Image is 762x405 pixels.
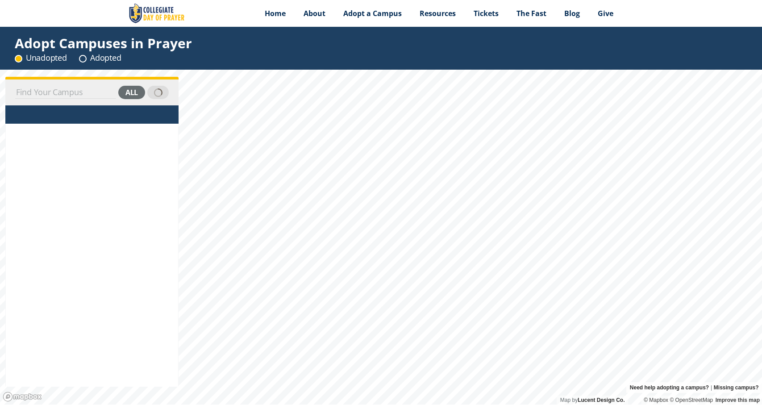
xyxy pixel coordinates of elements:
[256,2,295,25] a: Home
[295,2,334,25] a: About
[343,8,402,18] span: Adopt a Campus
[555,2,589,25] a: Blog
[474,8,499,18] span: Tickets
[670,397,713,403] a: OpenStreetMap
[589,2,622,25] a: Give
[626,382,762,393] div: |
[411,2,465,25] a: Resources
[15,38,192,49] div: Adopt Campuses in Prayer
[578,397,625,403] a: Lucent Design Co.
[508,2,555,25] a: The Fast
[265,8,286,18] span: Home
[516,8,546,18] span: The Fast
[420,8,456,18] span: Resources
[465,2,508,25] a: Tickets
[716,397,760,403] a: Improve this map
[118,86,145,99] div: all
[15,86,116,99] input: Find Your Campus
[304,8,325,18] span: About
[334,2,411,25] a: Adopt a Campus
[630,382,709,393] a: Need help adopting a campus?
[714,382,759,393] a: Missing campus?
[79,52,121,63] div: Adopted
[557,396,628,405] div: Map by
[3,392,42,402] a: Mapbox logo
[598,8,613,18] span: Give
[15,52,67,63] div: Unadopted
[644,397,668,403] a: Mapbox
[564,8,580,18] span: Blog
